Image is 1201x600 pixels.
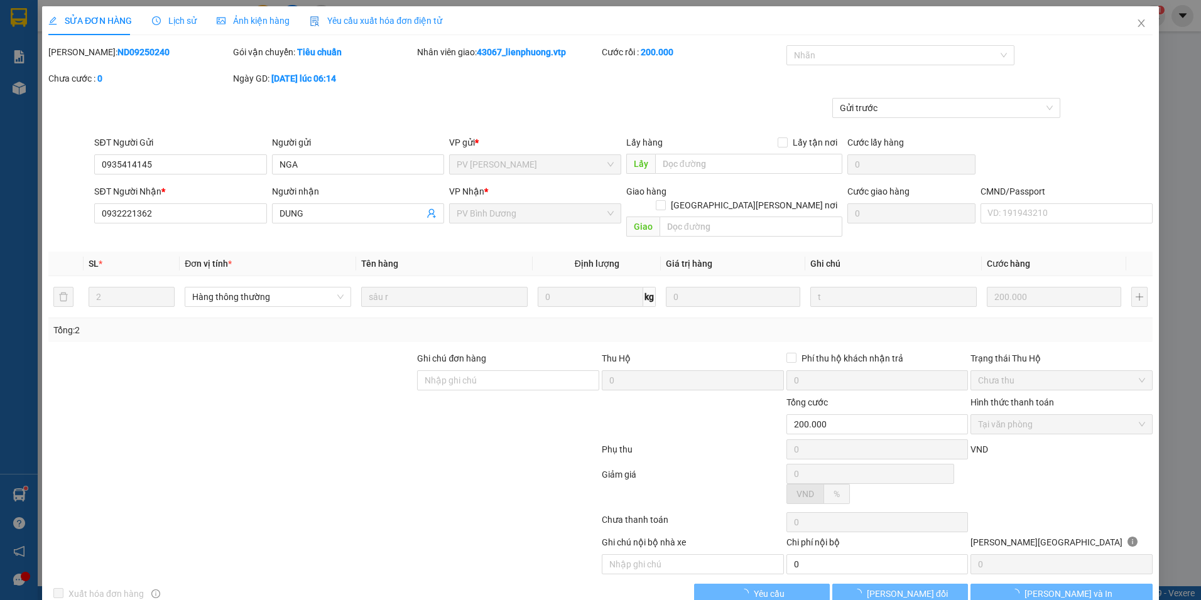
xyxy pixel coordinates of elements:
span: Ảnh kiện hàng [217,16,290,26]
span: Chưa thu [978,371,1145,390]
div: Cước rồi : [602,45,784,59]
label: Cước lấy hàng [847,137,904,147]
input: Cước giao hàng [847,203,975,223]
div: Phụ thu [600,442,785,464]
div: Ghi chú nội bộ nhà xe [602,535,784,554]
div: Người gửi [271,136,443,149]
span: Phí thu hộ khách nhận trả [796,351,908,365]
th: Ghi chú [805,252,982,276]
div: VP gửi [449,136,621,149]
strong: BIÊN NHẬN GỬI HÀNG HOÁ [43,75,146,85]
span: edit [48,16,57,25]
div: Người nhận [271,185,443,198]
span: Giao hàng [626,186,666,196]
span: VND [970,444,988,454]
span: Định lượng [575,259,619,269]
span: Giá trị hàng [666,259,712,269]
span: VND [796,489,814,499]
input: VD: Bàn, Ghế [361,287,528,307]
span: % [834,489,840,499]
span: Nơi nhận: [96,87,116,105]
span: info-circle [151,589,160,598]
div: [PERSON_NAME]: [48,45,231,59]
input: Nhập ghi chú [602,554,784,574]
span: Cước hàng [987,259,1030,269]
label: Ghi chú đơn hàng [417,353,486,363]
div: CMND/Passport [981,185,1153,198]
div: Ngày GD: [233,72,415,85]
span: info-circle [1128,537,1138,547]
span: Lấy hàng [626,137,663,147]
label: Cước giao hàng [847,186,910,196]
span: SL [89,259,99,269]
b: Tiêu chuẩn [297,47,342,57]
b: ND09250240 [117,47,170,57]
span: user-add [427,208,437,218]
b: 43067_lienphuong.vtp [477,47,566,57]
div: Chưa thanh toán [600,513,785,535]
span: PV Bình Dương [457,204,614,223]
span: VP Nhận [449,186,484,196]
span: Giao [626,217,660,237]
span: Hàng thông thường [192,287,344,306]
strong: CÔNG TY TNHH [GEOGRAPHIC_DATA] 214 QL13 - P.26 - Q.BÌNH THẠNH - TP HCM 1900888606 [33,20,102,67]
span: Yêu cầu xuất hóa đơn điện tử [310,16,442,26]
span: Lịch sử [152,16,197,26]
span: 06:14:32 [DATE] [119,56,177,66]
div: Nhân viên giao: [417,45,599,59]
input: Cước lấy hàng [847,154,975,174]
b: 0 [97,73,102,83]
span: clock-circle [152,16,161,25]
span: Lấy [626,154,655,174]
label: Hình thức thanh toán [970,397,1054,407]
input: Dọc đường [655,154,843,174]
img: icon [310,16,320,26]
span: [GEOGRAPHIC_DATA][PERSON_NAME] nơi [666,198,842,212]
span: Lấy tận nơi [788,136,842,149]
span: ND09250288 [126,47,177,56]
div: Giảm giá [600,468,785,510]
input: Ghi Chú [810,287,977,307]
span: Đơn vị tính [185,259,232,269]
input: Dọc đường [660,217,843,237]
div: SĐT Người Gửi [94,136,266,149]
span: loading [1011,589,1024,597]
input: 0 [666,287,800,307]
div: Trạng thái Thu Hộ [970,351,1153,365]
div: Chưa cước : [48,72,231,85]
span: kg [643,287,656,307]
span: Tổng cước [786,397,828,407]
button: plus [1131,287,1148,307]
input: Ghi chú đơn hàng [417,370,599,390]
span: Tên hàng [361,259,398,269]
b: 200.000 [641,47,673,57]
div: [PERSON_NAME][GEOGRAPHIC_DATA] [970,535,1153,554]
span: picture [217,16,226,25]
span: SỬA ĐƠN HÀNG [48,16,132,26]
img: logo [13,28,29,60]
div: Gói vận chuyển: [233,45,415,59]
span: Nơi gửi: [13,87,26,105]
button: delete [53,287,73,307]
span: Gửi trước [840,99,1053,117]
div: Tổng: 2 [53,323,464,337]
span: Tại văn phòng [978,415,1145,434]
span: loading [739,589,753,597]
span: PV [PERSON_NAME] [43,88,91,102]
span: PV Nam Đong [457,155,614,174]
input: 0 [987,287,1121,307]
button: Close [1124,6,1159,41]
span: close [1136,18,1146,28]
span: loading [853,589,867,597]
b: [DATE] lúc 06:14 [271,73,336,83]
div: Chi phí nội bộ [786,535,969,554]
span: Thu Hộ [602,353,631,363]
div: SĐT Người Nhận [94,185,266,198]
